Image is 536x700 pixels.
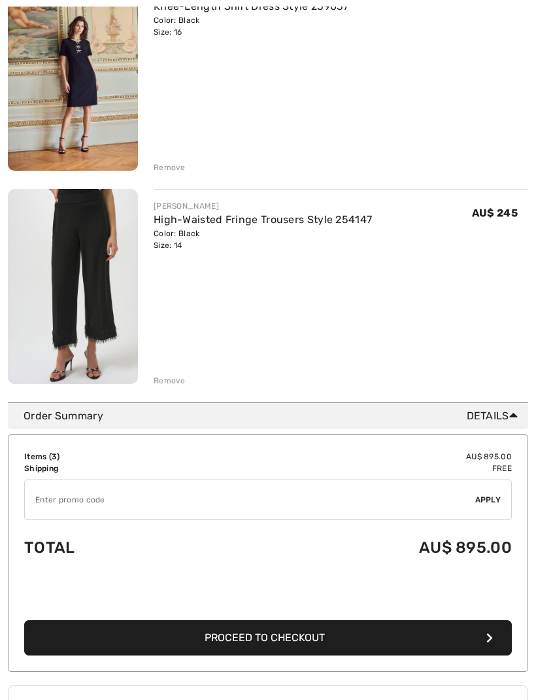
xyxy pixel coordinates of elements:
a: High-Waisted Fringe Trousers Style 254147 [154,213,372,226]
td: AU$ 895.00 [196,451,512,463]
div: Color: Black Size: 16 [154,14,349,38]
button: Proceed to Checkout [24,620,512,656]
img: High-Waisted Fringe Trousers Style 254147 [8,189,138,384]
span: Details [467,408,523,424]
span: 3 [52,452,57,461]
iframe: PayPal [24,580,512,616]
td: AU$ 895.00 [196,525,512,570]
div: Remove [154,162,186,173]
td: Shipping [24,463,196,474]
td: Total [24,525,196,570]
td: Free [196,463,512,474]
span: Proceed to Checkout [205,631,325,644]
span: Apply [475,494,501,506]
div: Order Summary [24,408,523,424]
input: Promo code [25,480,475,519]
td: Items ( ) [24,451,196,463]
div: Color: Black Size: 14 [154,228,372,251]
div: [PERSON_NAME] [154,200,372,212]
div: Remove [154,375,186,387]
span: AU$ 245 [472,207,518,219]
